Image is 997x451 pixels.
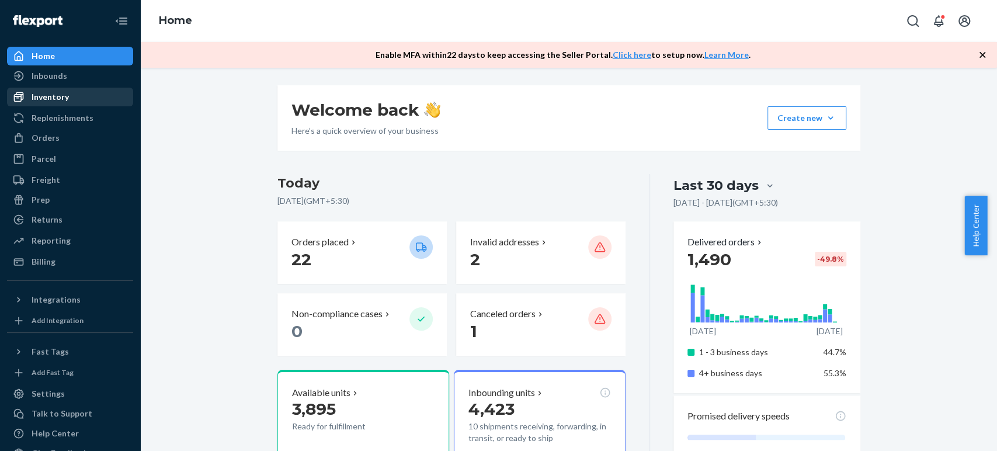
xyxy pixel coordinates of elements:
[32,408,92,419] div: Talk to Support
[291,307,383,321] p: Non-compliance cases
[699,346,814,358] p: 1 - 3 business days
[468,399,515,419] span: 4,423
[159,14,192,27] a: Home
[613,50,651,60] a: Click here
[7,171,133,189] a: Freight
[291,99,440,120] h1: Welcome back
[277,174,626,193] h3: Today
[7,404,133,423] a: Talk to Support
[953,9,976,33] button: Open account menu
[32,91,69,103] div: Inventory
[690,325,716,337] p: [DATE]
[7,150,133,168] a: Parcel
[7,231,133,250] a: Reporting
[7,129,133,147] a: Orders
[7,47,133,65] a: Home
[291,321,303,341] span: 0
[32,153,56,165] div: Parcel
[32,132,60,144] div: Orders
[32,256,55,268] div: Billing
[901,9,925,33] button: Open Search Box
[291,125,440,137] p: Here’s a quick overview of your business
[291,235,349,249] p: Orders placed
[673,197,778,209] p: [DATE] - [DATE] ( GMT+5:30 )
[7,424,133,443] a: Help Center
[110,9,133,33] button: Close Navigation
[32,70,67,82] div: Inbounds
[292,399,336,419] span: 3,895
[470,307,536,321] p: Canceled orders
[470,249,480,269] span: 2
[32,294,81,306] div: Integrations
[7,88,133,106] a: Inventory
[7,290,133,309] button: Integrations
[277,195,626,207] p: [DATE] ( GMT+5:30 )
[824,368,846,378] span: 55.3%
[687,249,731,269] span: 1,490
[468,386,535,400] p: Inbounding units
[291,249,311,269] span: 22
[150,4,202,38] ol: breadcrumbs
[32,367,74,377] div: Add Fast Tag
[824,347,846,357] span: 44.7%
[32,235,71,247] div: Reporting
[292,421,400,432] p: Ready for fulfillment
[7,252,133,271] a: Billing
[292,386,350,400] p: Available units
[817,325,843,337] p: [DATE]
[687,410,790,423] p: Promised delivery speeds
[13,15,62,27] img: Flexport logo
[32,315,84,325] div: Add Integration
[673,176,759,195] div: Last 30 days
[7,384,133,403] a: Settings
[32,428,79,439] div: Help Center
[815,252,846,266] div: -49.8 %
[32,388,65,400] div: Settings
[470,235,539,249] p: Invalid addresses
[7,109,133,127] a: Replenishments
[7,366,133,380] a: Add Fast Tag
[32,194,50,206] div: Prep
[7,190,133,209] a: Prep
[7,342,133,361] button: Fast Tags
[456,221,626,284] button: Invalid addresses 2
[32,112,93,124] div: Replenishments
[468,421,611,444] p: 10 shipments receiving, forwarding, in transit, or ready to ship
[277,221,447,284] button: Orders placed 22
[699,367,814,379] p: 4+ business days
[964,196,987,255] button: Help Center
[470,321,477,341] span: 1
[767,106,846,130] button: Create new
[32,346,69,358] div: Fast Tags
[424,102,440,118] img: hand-wave emoji
[32,174,60,186] div: Freight
[7,67,133,85] a: Inbounds
[7,314,133,328] a: Add Integration
[927,9,950,33] button: Open notifications
[277,293,447,356] button: Non-compliance cases 0
[32,50,55,62] div: Home
[704,50,749,60] a: Learn More
[32,214,62,225] div: Returns
[456,293,626,356] button: Canceled orders 1
[7,210,133,229] a: Returns
[376,49,751,61] p: Enable MFA within 22 days to keep accessing the Seller Portal. to setup now. .
[687,235,764,249] button: Delivered orders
